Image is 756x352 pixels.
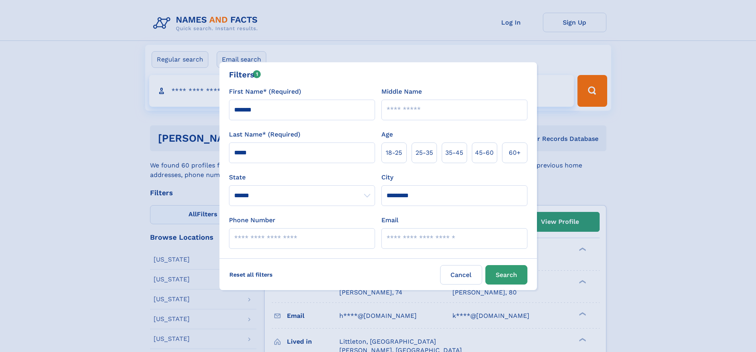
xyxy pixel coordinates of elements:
[475,148,494,158] span: 45‑60
[229,69,261,81] div: Filters
[224,265,278,284] label: Reset all filters
[386,148,402,158] span: 18‑25
[440,265,482,285] label: Cancel
[229,130,300,139] label: Last Name* (Required)
[381,215,398,225] label: Email
[381,87,422,96] label: Middle Name
[445,148,463,158] span: 35‑45
[229,215,275,225] label: Phone Number
[229,87,301,96] label: First Name* (Required)
[229,173,375,182] label: State
[485,265,527,285] button: Search
[381,130,393,139] label: Age
[381,173,393,182] label: City
[509,148,521,158] span: 60+
[416,148,433,158] span: 25‑35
